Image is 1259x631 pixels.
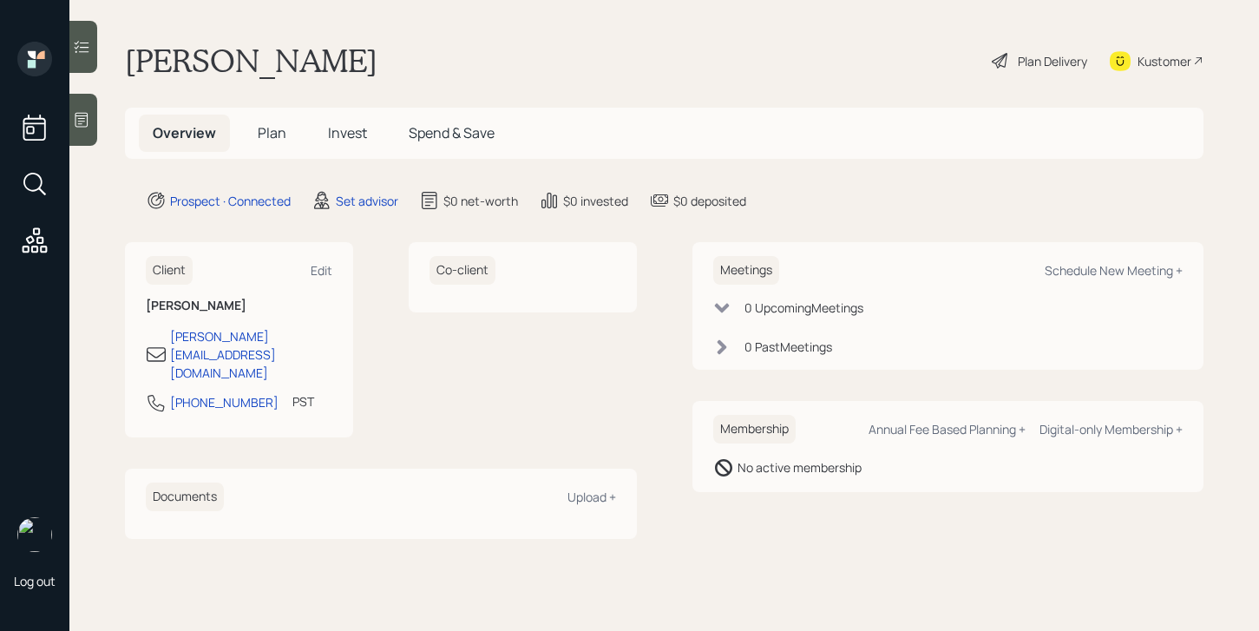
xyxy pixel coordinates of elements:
[170,327,332,382] div: [PERSON_NAME][EMAIL_ADDRESS][DOMAIN_NAME]
[258,123,286,142] span: Plan
[292,392,314,411] div: PST
[328,123,367,142] span: Invest
[311,262,332,279] div: Edit
[146,256,193,285] h6: Client
[336,192,398,210] div: Set advisor
[146,299,332,313] h6: [PERSON_NAME]
[869,421,1026,437] div: Annual Fee Based Planning +
[125,42,377,80] h1: [PERSON_NAME]
[567,489,616,505] div: Upload +
[1045,262,1183,279] div: Schedule New Meeting +
[146,483,224,511] h6: Documents
[443,192,518,210] div: $0 net-worth
[1138,52,1191,70] div: Kustomer
[14,573,56,589] div: Log out
[17,517,52,552] img: retirable_logo.png
[738,458,862,477] div: No active membership
[1018,52,1087,70] div: Plan Delivery
[1039,421,1183,437] div: Digital-only Membership +
[744,338,832,356] div: 0 Past Meeting s
[170,393,279,411] div: [PHONE_NUMBER]
[409,123,495,142] span: Spend & Save
[673,192,746,210] div: $0 deposited
[430,256,495,285] h6: Co-client
[153,123,216,142] span: Overview
[563,192,628,210] div: $0 invested
[170,192,291,210] div: Prospect · Connected
[744,299,863,317] div: 0 Upcoming Meeting s
[713,415,796,444] h6: Membership
[713,256,779,285] h6: Meetings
